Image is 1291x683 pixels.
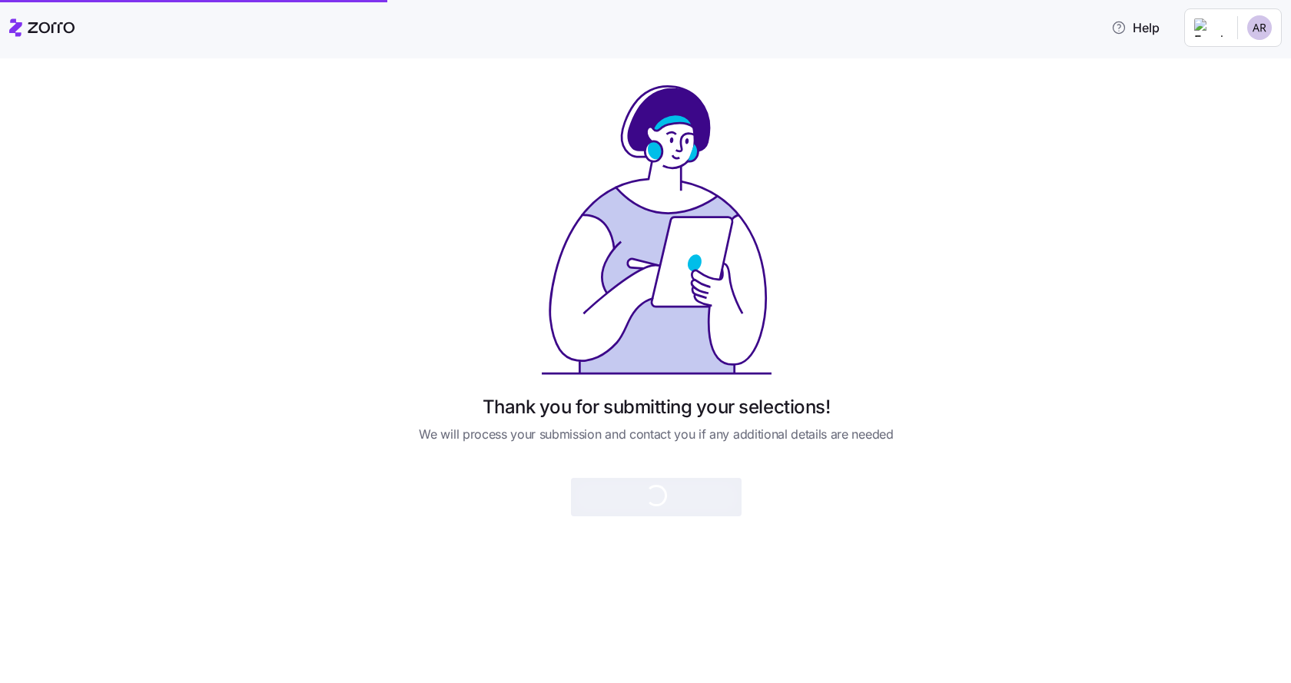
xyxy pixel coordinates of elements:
span: Help [1111,18,1160,37]
span: We will process your submission and contact you if any additional details are needed [419,425,893,444]
img: 822386113fc9d91010529d04cc692d6d [1247,15,1272,40]
img: Employer logo [1194,18,1225,37]
h1: Thank you for submitting your selections! [483,395,830,419]
button: Help [1099,12,1172,43]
